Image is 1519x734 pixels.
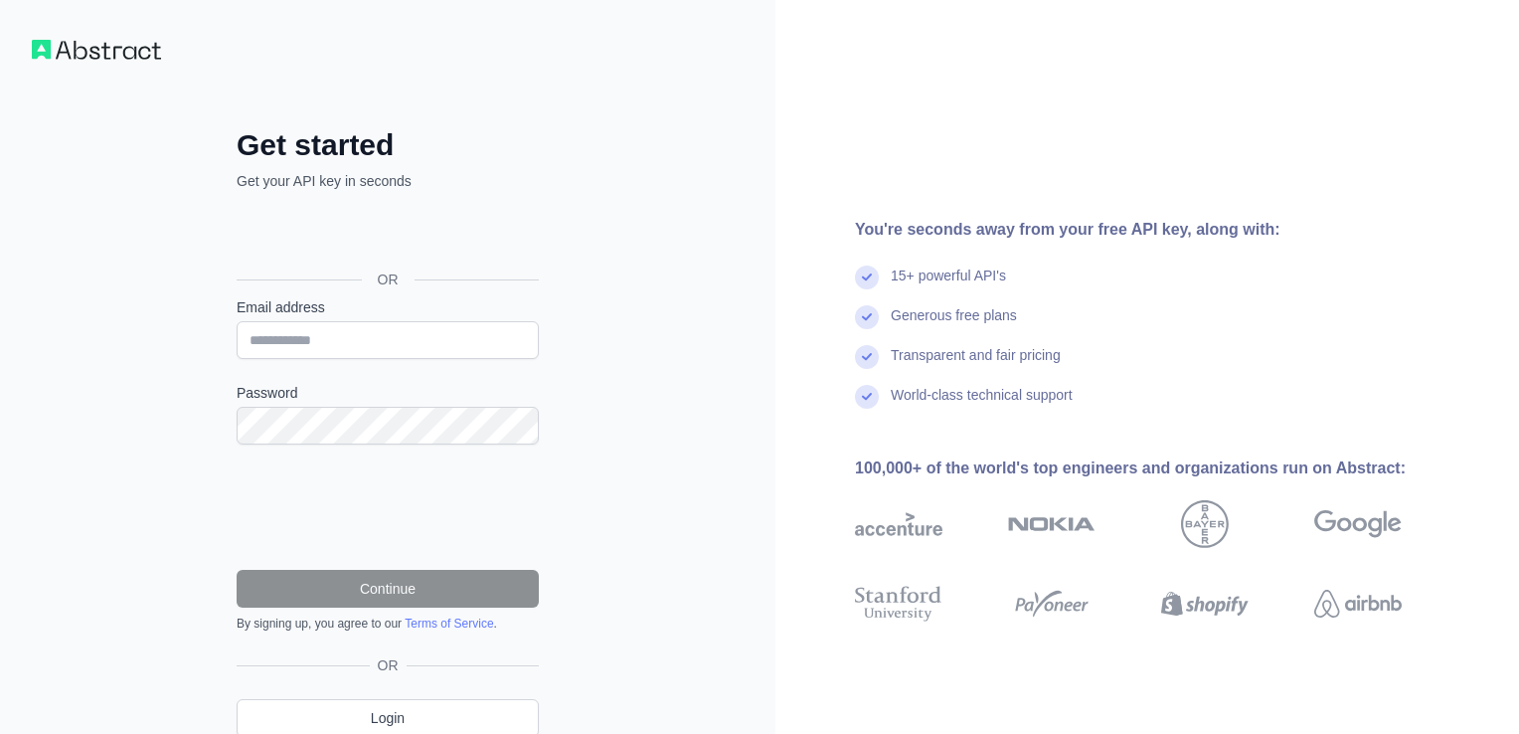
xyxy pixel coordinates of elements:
img: shopify [1161,582,1249,626]
iframe: reCAPTCHA [237,468,539,546]
img: check mark [855,266,879,289]
img: Workflow [32,40,161,60]
img: accenture [855,500,942,548]
div: You're seconds away from your free API key, along with: [855,218,1465,242]
img: nokia [1008,500,1096,548]
img: bayer [1181,500,1229,548]
img: payoneer [1008,582,1096,626]
div: Transparent and fair pricing [891,345,1061,385]
span: OR [362,270,415,289]
iframe: Sign in with Google Button [227,213,545,257]
label: Password [237,383,539,403]
label: Email address [237,297,539,317]
p: Get your API key in seconds [237,171,539,191]
button: Continue [237,570,539,608]
img: airbnb [1314,582,1402,626]
img: check mark [855,385,879,409]
div: Generous free plans [891,305,1017,345]
a: Terms of Service [405,617,493,631]
div: By signing up, you agree to our . [237,616,539,632]
img: check mark [855,305,879,329]
div: World-class technical support [891,385,1073,425]
img: check mark [855,345,879,369]
span: OR [370,655,407,675]
div: 100,000+ of the world's top engineers and organizations run on Abstract: [855,457,1465,480]
div: 15+ powerful API's [891,266,1006,305]
h2: Get started [237,127,539,163]
img: stanford university [855,582,942,626]
img: google [1314,500,1402,548]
